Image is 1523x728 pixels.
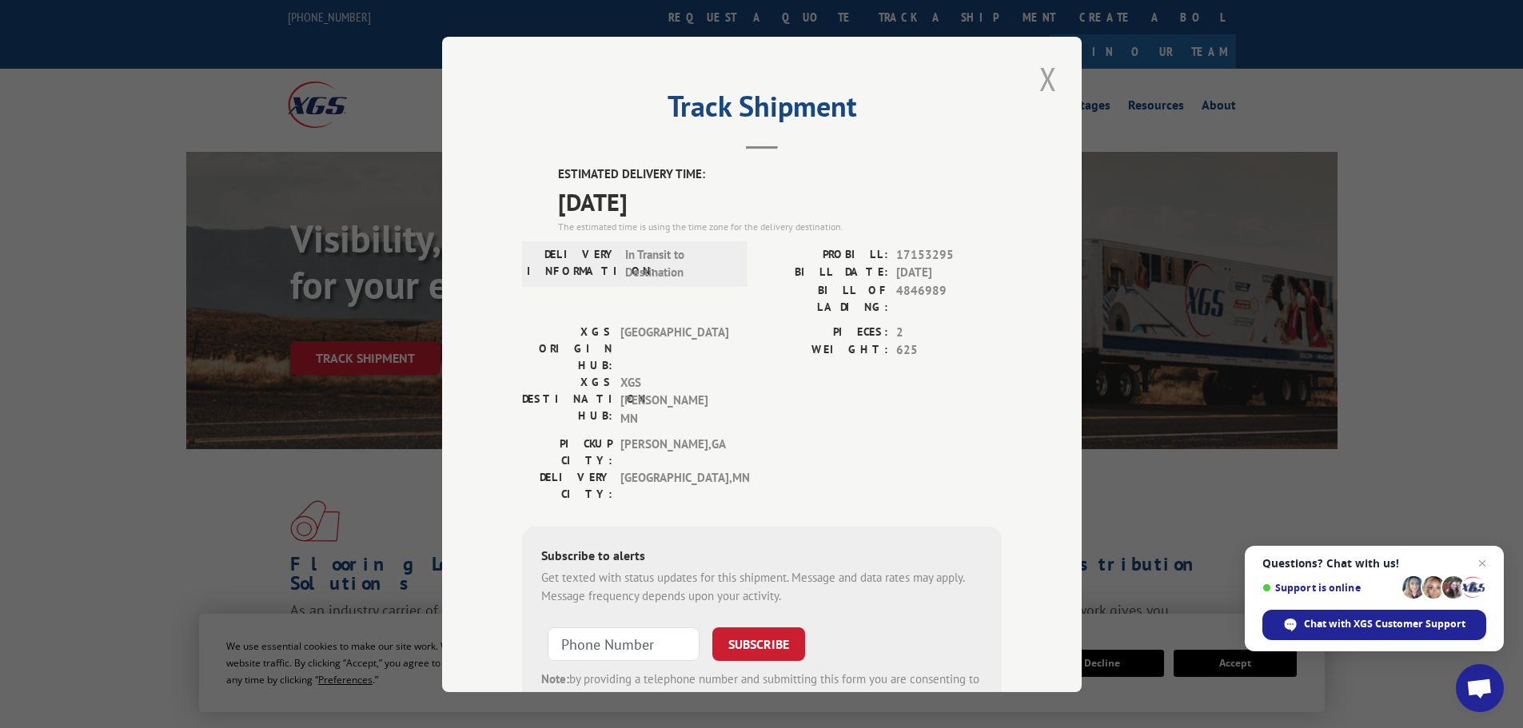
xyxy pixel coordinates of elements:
span: Support is online [1262,582,1397,594]
input: Phone Number [548,627,700,661]
h2: Track Shipment [522,95,1002,125]
span: [DATE] [896,264,1002,282]
a: Open chat [1456,664,1504,712]
div: The estimated time is using the time zone for the delivery destination. [558,219,1002,233]
label: BILL OF LADING: [762,281,888,315]
button: SUBSCRIBE [712,627,805,661]
label: XGS DESTINATION HUB: [522,373,612,428]
span: Chat with XGS Customer Support [1304,617,1465,631]
label: BILL DATE: [762,264,888,282]
span: [GEOGRAPHIC_DATA] [620,323,728,373]
label: ESTIMATED DELIVERY TIME: [558,165,1002,184]
label: XGS ORIGIN HUB: [522,323,612,373]
span: [PERSON_NAME] , GA [620,436,728,469]
span: 2 [896,323,1002,341]
div: Get texted with status updates for this shipment. Message and data rates may apply. Message frequ... [541,569,983,605]
div: by providing a telephone number and submitting this form you are consenting to be contacted by SM... [541,670,983,725]
button: Close modal [1035,57,1062,101]
label: WEIGHT: [762,341,888,360]
label: PROBILL: [762,245,888,264]
span: 4846989 [896,281,1002,315]
label: DELIVERY INFORMATION: [527,245,617,281]
span: Chat with XGS Customer Support [1262,610,1486,640]
div: Subscribe to alerts [541,546,983,569]
label: PIECES: [762,323,888,341]
span: 625 [896,341,1002,360]
span: Questions? Chat with us! [1262,557,1486,570]
span: [GEOGRAPHIC_DATA] , MN [620,469,728,503]
span: [DATE] [558,183,1002,219]
label: DELIVERY CITY: [522,469,612,503]
span: 17153295 [896,245,1002,264]
label: PICKUP CITY: [522,436,612,469]
strong: Note: [541,671,569,686]
span: In Transit to Destination [625,245,733,281]
span: XGS [PERSON_NAME] MN [620,373,728,428]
